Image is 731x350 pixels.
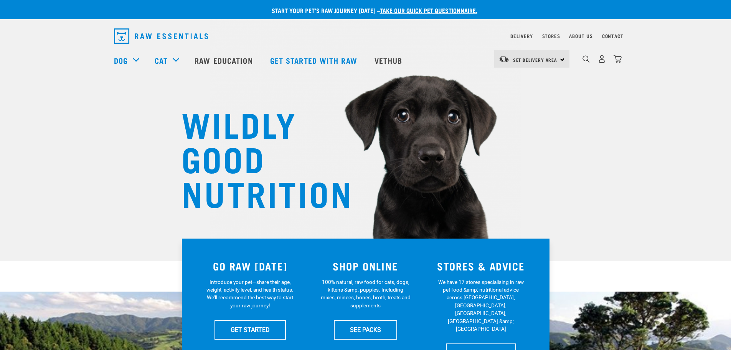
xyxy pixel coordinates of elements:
[598,55,606,63] img: user.png
[510,35,533,37] a: Delivery
[367,45,412,76] a: Vethub
[215,320,286,339] a: GET STARTED
[436,278,526,333] p: We have 17 stores specialising in raw pet food &amp; nutritional advice across [GEOGRAPHIC_DATA],...
[380,8,477,12] a: take our quick pet questionnaire.
[114,28,208,44] img: Raw Essentials Logo
[582,55,590,63] img: home-icon-1@2x.png
[108,25,624,47] nav: dropdown navigation
[499,56,509,63] img: van-moving.png
[334,320,397,339] a: SEE PACKS
[197,260,304,272] h3: GO RAW [DATE]
[114,55,128,66] a: Dog
[542,35,560,37] a: Stores
[187,45,262,76] a: Raw Education
[262,45,367,76] a: Get started with Raw
[428,260,534,272] h3: STORES & ADVICE
[182,106,335,209] h1: WILDLY GOOD NUTRITION
[614,55,622,63] img: home-icon@2x.png
[320,278,411,310] p: 100% natural, raw food for cats, dogs, kittens &amp; puppies. Including mixes, minces, bones, bro...
[312,260,419,272] h3: SHOP ONLINE
[569,35,592,37] a: About Us
[513,58,558,61] span: Set Delivery Area
[205,278,295,310] p: Introduce your pet—share their age, weight, activity level, and health status. We'll recommend th...
[155,55,168,66] a: Cat
[602,35,624,37] a: Contact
